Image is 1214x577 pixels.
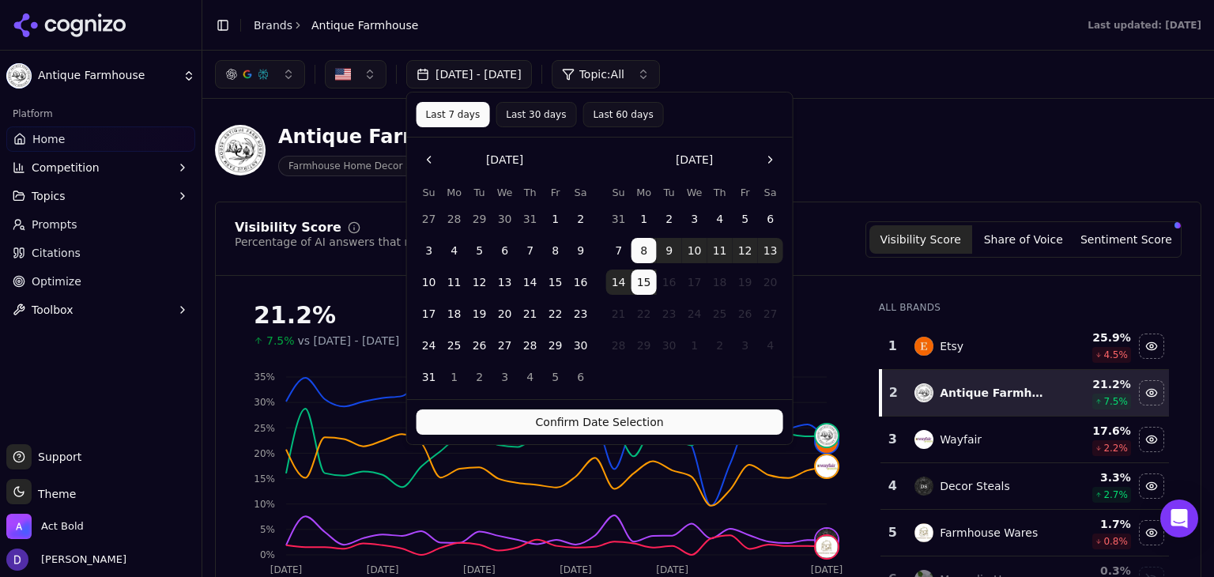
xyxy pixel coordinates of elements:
button: Monday, July 28th, 2025 [442,206,467,232]
button: Today, Monday, September 15th, 2025, selected [632,270,657,295]
button: Toolbox [6,297,195,322]
th: Sunday [417,185,442,200]
button: Go to the Previous Month [417,147,442,172]
img: decor steals [914,477,933,496]
span: Toolbox [32,302,74,318]
div: Last updated: [DATE] [1088,19,1201,32]
tr: 5farmhouse waresFarmhouse Wares1.7%0.8%Hide farmhouse wares data [880,510,1169,556]
button: Friday, September 5th, 2025 [733,206,758,232]
span: Theme [32,488,76,500]
button: Tuesday, September 2nd, 2025 [657,206,682,232]
th: Friday [733,185,758,200]
button: Thursday, July 31st, 2025 [518,206,543,232]
button: Wednesday, August 27th, 2025 [492,333,518,358]
button: Competition [6,155,195,180]
th: Saturday [758,185,783,200]
button: Thursday, August 14th, 2025 [518,270,543,295]
button: Friday, September 12th, 2025, selected [733,238,758,263]
button: Monday, September 8th, 2025, selected [632,238,657,263]
a: Home [6,126,195,152]
div: 25.9 % [1058,330,1131,345]
span: Topic: All [579,66,624,82]
div: 1.7 % [1058,516,1131,532]
tspan: [DATE] [463,564,496,575]
button: Last 7 days [417,102,490,127]
div: Antique Farmhouse [940,385,1045,401]
button: Sentiment Score [1075,225,1178,254]
tspan: [DATE] [656,564,688,575]
a: Brands [254,19,292,32]
button: Confirm Date Selection [417,409,783,435]
span: 4.5 % [1103,349,1128,361]
button: Tuesday, August 19th, 2025 [467,301,492,326]
button: Tuesday, September 9th, 2025, selected [657,238,682,263]
button: Tuesday, August 26th, 2025 [467,333,492,358]
button: Saturday, August 30th, 2025 [568,333,594,358]
button: Last 30 days [496,102,576,127]
div: Decor Steals [940,478,1010,494]
button: Monday, August 18th, 2025 [442,301,467,326]
span: Citations [32,245,81,261]
tr: 3wayfairWayfair17.6%2.2%Hide wayfair data [880,417,1169,463]
tr: 2antique farmhouseAntique Farmhouse21.2%7.5%Hide antique farmhouse data [880,370,1169,417]
div: 21.2% [254,301,847,330]
div: 2 [888,383,899,402]
span: 0.8 % [1103,535,1128,548]
button: Monday, August 25th, 2025 [442,333,467,358]
tspan: 25% [254,423,275,434]
div: Platform [6,101,195,126]
img: David White [6,549,28,571]
tspan: [DATE] [367,564,399,575]
button: Sunday, September 14th, 2025, selected [606,270,632,295]
th: Monday [442,185,467,200]
div: 5 [887,523,899,542]
tspan: 30% [254,397,275,408]
button: Monday, August 11th, 2025 [442,270,467,295]
button: Sunday, September 7th, 2025 [606,238,632,263]
a: Optimize [6,269,195,294]
img: US [335,66,351,82]
button: Share of Voice [972,225,1075,254]
div: All Brands [879,301,1169,314]
img: decor steals [816,529,838,551]
button: Friday, August 8th, 2025 [543,238,568,263]
tr: 4decor stealsDecor Steals3.3%2.7%Hide decor steals data [880,463,1169,510]
button: Sunday, July 27th, 2025 [417,206,442,232]
button: Saturday, September 6th, 2025 [758,206,783,232]
button: Friday, September 5th, 2025 [543,364,568,390]
img: antique farmhouse [914,383,933,402]
button: Hide farmhouse wares data [1139,520,1164,545]
span: Farmhouse Home Decor and Furniture [278,156,479,176]
div: 3.3 % [1058,470,1131,485]
button: Sunday, August 17th, 2025 [417,301,442,326]
button: Topics [6,183,195,209]
div: Wayfair [940,432,982,447]
button: Last 60 days [582,102,663,127]
button: Friday, August 1st, 2025 [543,206,568,232]
th: Wednesday [492,185,518,200]
div: 3 [887,430,899,449]
button: Visibility Score [869,225,972,254]
img: farmhouse wares [816,536,838,558]
button: Saturday, August 16th, 2025 [568,270,594,295]
div: Open Intercom Messenger [1160,500,1198,537]
button: Saturday, September 6th, 2025 [568,364,594,390]
th: Tuesday [657,185,682,200]
nav: breadcrumb [254,17,418,33]
div: 21.2 % [1058,376,1131,392]
tspan: [DATE] [270,564,303,575]
table: August 2025 [417,185,594,390]
span: 7.5 % [1103,395,1128,408]
button: Tuesday, July 29th, 2025 [467,206,492,232]
button: Wednesday, September 10th, 2025, selected [682,238,707,263]
span: Support [32,449,81,465]
button: Hide antique farmhouse data [1139,380,1164,405]
button: Thursday, September 4th, 2025 [518,364,543,390]
th: Tuesday [467,185,492,200]
tspan: 0% [260,549,275,560]
span: Antique Farmhouse [311,17,418,33]
button: Open user button [6,549,126,571]
tspan: 10% [254,499,275,510]
button: Friday, August 22nd, 2025 [543,301,568,326]
span: Prompts [32,217,77,232]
